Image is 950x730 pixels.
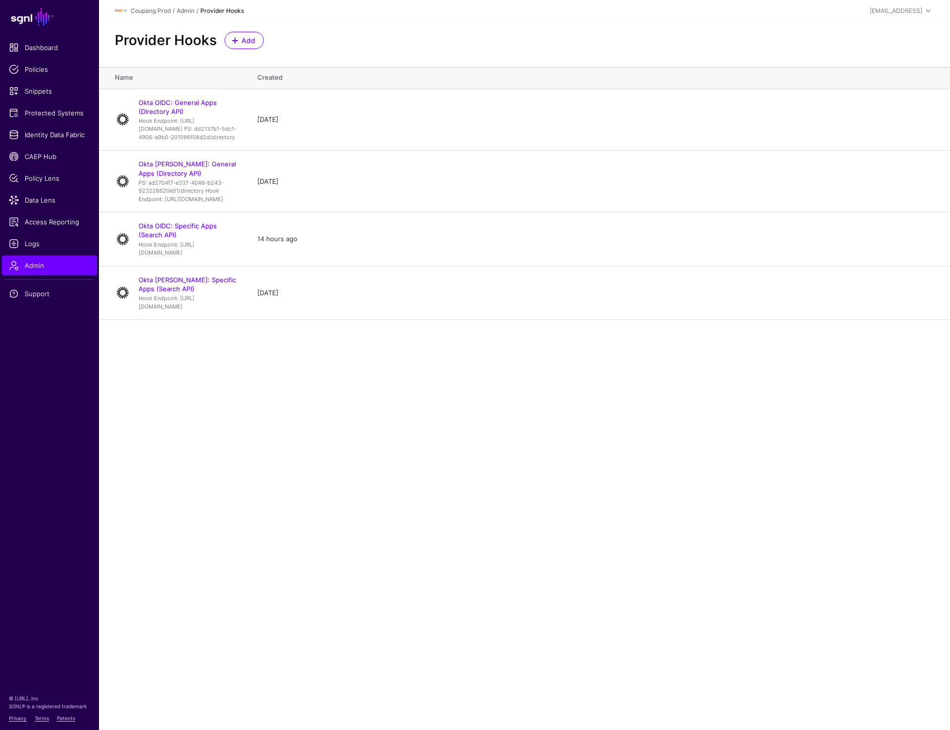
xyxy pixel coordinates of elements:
img: svg+xml;base64,PHN2ZyBpZD0iTG9nbyIgeG1sbnM9Imh0dHA6Ly93d3cudzMub3JnLzIwMDAvc3ZnIiB3aWR0aD0iMTIxLj... [115,5,127,17]
span: Policy Lens [9,173,90,183]
p: SGNL® is a registered trademark [9,702,90,710]
p: Hook Endpoint: [URL][DOMAIN_NAME] [139,294,237,311]
span: Snippets [9,86,90,96]
a: SGNL [6,6,93,28]
a: Privacy [9,715,27,721]
a: Logs [2,234,97,254]
a: Patents [57,715,75,721]
a: Protected Systems [2,103,97,123]
span: [DATE] [257,115,279,123]
div: [EMAIL_ADDRESS] [870,6,922,15]
span: [DATE] [257,177,279,185]
a: Okta [PERSON_NAME]: Specific Apps (Search API) [139,276,236,293]
span: Logs [9,239,90,249]
a: Data Lens [2,190,97,210]
span: Policies [9,64,90,74]
a: Coupang Prod [131,7,171,14]
p: Hook Endpoint: [URL][DOMAIN_NAME] [139,241,237,257]
span: Access Reporting [9,217,90,227]
a: Okta [PERSON_NAME]: General Apps (Directory API) [139,160,236,177]
a: Dashboard [2,38,97,57]
th: Created [247,67,950,89]
a: CAEP Hub [2,147,97,166]
h2: Provider Hooks [115,32,217,49]
a: Terms [35,715,49,721]
div: / [194,6,200,15]
a: Identity Data Fabric [2,125,97,145]
p: © [URL], Inc [9,694,90,702]
img: svg+xml;base64,PHN2ZyB3aWR0aD0iNjQiIGhlaWdodD0iNjQiIHZpZXdCb3g9IjAgMCA2NCA2NCIgZmlsbD0ibm9uZSIgeG... [115,231,131,247]
a: Access Reporting [2,212,97,232]
span: Identity Data Fabric [9,130,90,140]
a: Policy Lens [2,168,97,188]
div: / [171,6,177,15]
a: Okta OIDC: General Apps (Directory API) [139,99,217,115]
a: Policies [2,59,97,79]
img: svg+xml;base64,PHN2ZyB3aWR0aD0iNjQiIGhlaWdodD0iNjQiIHZpZXdCb3g9IjAgMCA2NCA2NCIgZmlsbD0ibm9uZSIgeG... [115,285,131,301]
strong: Provider Hooks [200,7,244,14]
a: Admin [2,256,97,275]
th: Name [99,67,247,89]
span: Data Lens [9,195,90,205]
img: svg+xml;base64,PHN2ZyB3aWR0aD0iNjQiIGhlaWdodD0iNjQiIHZpZXdCb3g9IjAgMCA2NCA2NCIgZmlsbD0ibm9uZSIgeG... [115,173,131,189]
span: CAEP Hub [9,152,90,161]
span: 14 hours ago [257,235,297,243]
p: PS: ad2704f7-e337-4048-b243-923228620e01/directory Hook Endpoint: [URL][DOMAIN_NAME] [139,179,237,204]
p: Hook Endpoint: [URL][DOMAIN_NAME] PS: dd2137b1-5dc1-4906-a9b0-201086f08d2d/directory [139,117,237,142]
a: Okta OIDC: Specific Apps (Search API) [139,222,217,239]
span: Protected Systems [9,108,90,118]
img: svg+xml;base64,PHN2ZyB3aWR0aD0iNjQiIGhlaWdodD0iNjQiIHZpZXdCb3g9IjAgMCA2NCA2NCIgZmlsbD0ibm9uZSIgeG... [115,111,131,127]
span: Support [9,289,90,299]
span: Dashboard [9,43,90,52]
span: Admin [9,261,90,270]
span: Add [240,35,257,46]
a: Admin [177,7,194,14]
a: Snippets [2,81,97,101]
span: [DATE] [257,289,279,297]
